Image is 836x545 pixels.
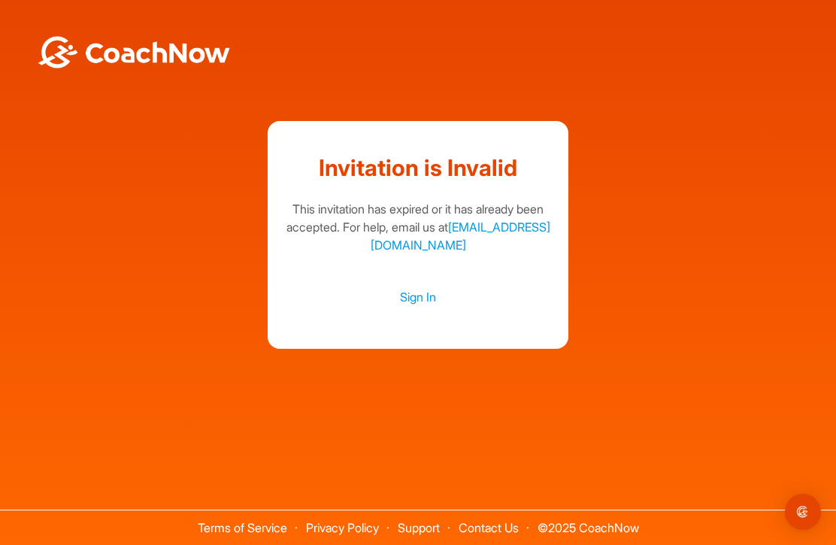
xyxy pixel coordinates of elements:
[371,220,550,253] a: [EMAIL_ADDRESS][DOMAIN_NAME]
[283,200,553,254] div: This invitation has expired or it has already been accepted. For help, email us at
[283,151,553,185] h1: Invitation is Invalid
[283,287,553,307] a: Sign In
[785,494,821,530] div: Open Intercom Messenger
[530,510,647,534] span: © 2025 CoachNow
[398,520,440,535] a: Support
[36,36,232,68] img: BwLJSsUCoWCh5upNqxVrqldRgqLPVwmV24tXu5FoVAoFEpwwqQ3VIfuoInZCoVCoTD4vwADAC3ZFMkVEQFDAAAAAElFTkSuQmCC
[459,520,519,535] a: Contact Us
[198,520,287,535] a: Terms of Service
[306,520,379,535] a: Privacy Policy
